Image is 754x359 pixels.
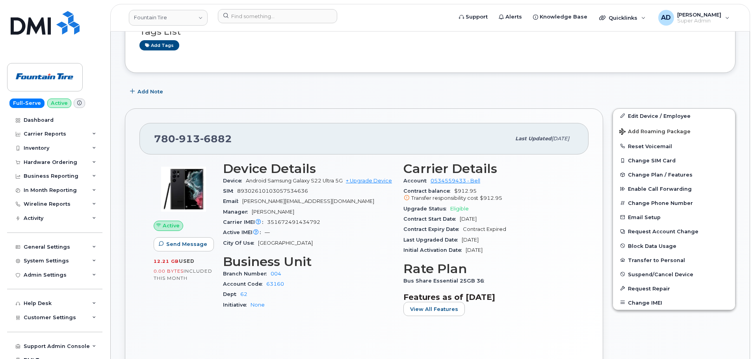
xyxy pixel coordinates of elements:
[258,240,313,246] span: [GEOGRAPHIC_DATA]
[613,267,735,281] button: Suspend/Cancel Device
[223,229,265,235] span: Active IMEI
[450,206,469,212] span: Eligible
[154,268,212,281] span: included this month
[271,271,281,277] a: 004
[403,226,463,232] span: Contract Expiry Date
[154,237,214,251] button: Send Message
[403,292,574,302] h3: Features as of [DATE]
[223,291,240,297] span: Dept
[175,133,200,145] span: 913
[613,196,735,210] button: Change Phone Number
[246,178,343,184] span: Android Samsung Galaxy S22 Ultra 5G
[466,13,488,21] span: Support
[218,9,337,23] input: Find something...
[720,325,748,353] iframe: Messenger Launcher
[403,188,454,194] span: Contract balance
[653,10,735,26] div: Adil Derdak
[154,133,232,145] span: 780
[613,281,735,296] button: Request Repair
[403,178,431,184] span: Account
[613,296,735,310] button: Change IMEI
[223,178,246,184] span: Device
[453,9,493,25] a: Support
[252,209,294,215] span: [PERSON_NAME]
[403,247,466,253] span: Initial Activation Date
[661,13,671,22] span: AD
[403,188,574,202] span: $912.95
[346,178,392,184] a: + Upgrade Device
[619,128,691,136] span: Add Roaming Package
[628,214,661,220] span: Email Setup
[431,178,480,184] a: 0534559433 - Bell
[628,172,693,178] span: Change Plan / Features
[160,166,207,213] img: image20231002-3703462-17goi8q.jpeg
[628,271,693,277] span: Suspend/Cancel Device
[628,186,692,192] span: Enable Call Forwarding
[223,219,267,225] span: Carrier IMEI
[223,255,394,269] h3: Business Unit
[179,258,195,264] span: used
[223,302,251,308] span: Initiative
[154,268,184,274] span: 0.00 Bytes
[403,206,450,212] span: Upgrade Status
[251,302,265,308] a: None
[166,240,207,248] span: Send Message
[129,10,208,26] a: Fountain Tire
[139,27,721,37] h3: Tags List
[223,188,237,194] span: SIM
[466,247,483,253] span: [DATE]
[613,123,735,139] button: Add Roaming Package
[463,226,506,232] span: Contract Expired
[613,224,735,238] button: Request Account Change
[609,15,637,21] span: Quicklinks
[223,209,252,215] span: Manager
[613,182,735,196] button: Enable Call Forwarding
[613,139,735,153] button: Reset Voicemail
[154,259,179,264] span: 12.21 GB
[265,229,270,235] span: —
[613,239,735,253] button: Block Data Usage
[410,305,458,313] span: View All Features
[223,162,394,176] h3: Device Details
[223,198,242,204] span: Email
[403,278,488,284] span: Bus Share Essential 25GB 36
[266,281,284,287] a: 63160
[240,291,247,297] a: 62
[480,195,502,201] span: $912.95
[613,167,735,182] button: Change Plan / Features
[411,195,478,201] span: Transfer responsibility cost
[613,210,735,224] button: Email Setup
[137,88,163,95] span: Add Note
[460,216,477,222] span: [DATE]
[540,13,587,21] span: Knowledge Base
[594,10,651,26] div: Quicklinks
[242,198,374,204] span: [PERSON_NAME][EMAIL_ADDRESS][DOMAIN_NAME]
[462,237,479,243] span: [DATE]
[613,153,735,167] button: Change SIM Card
[139,40,179,50] a: Add tags
[527,9,593,25] a: Knowledge Base
[505,13,522,21] span: Alerts
[403,237,462,243] span: Last Upgraded Date
[403,216,460,222] span: Contract Start Date
[677,18,721,24] span: Super Admin
[237,188,308,194] span: 89302610103057534636
[613,109,735,123] a: Edit Device / Employee
[163,222,180,229] span: Active
[552,136,569,141] span: [DATE]
[223,281,266,287] span: Account Code
[403,262,574,276] h3: Rate Plan
[677,11,721,18] span: [PERSON_NAME]
[613,253,735,267] button: Transfer to Personal
[403,162,574,176] h3: Carrier Details
[515,136,552,141] span: Last updated
[200,133,232,145] span: 6882
[267,219,320,225] span: 351672491434792
[223,271,271,277] span: Branch Number
[493,9,527,25] a: Alerts
[403,302,465,316] button: View All Features
[223,240,258,246] span: City Of Use
[125,85,170,99] button: Add Note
